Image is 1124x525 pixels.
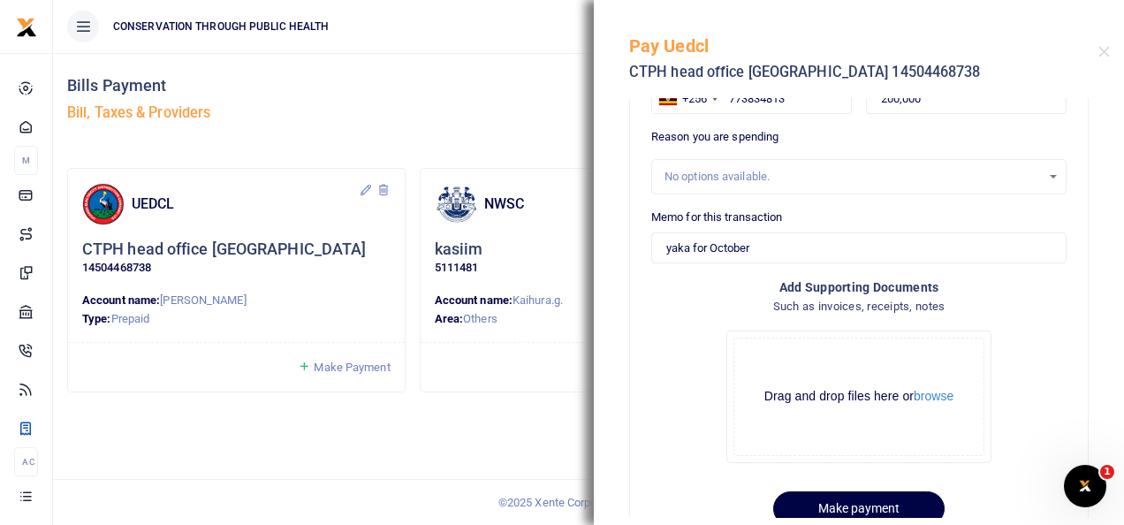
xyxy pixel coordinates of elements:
[67,104,581,122] h5: Bill, Taxes & Providers
[1064,465,1106,507] iframe: Intercom live chat
[665,168,1041,186] div: No options available.
[651,209,783,226] label: Memo for this transaction
[914,390,953,402] button: browse
[16,17,37,38] img: logo-small
[160,293,246,307] span: [PERSON_NAME]
[435,259,743,278] p: 5111481
[82,312,111,325] strong: Type:
[651,232,1067,262] input: Enter extra information
[651,278,1067,297] h4: Add supporting Documents
[513,293,563,307] span: Kaihura.g.
[629,64,1098,81] h5: CTPH head office [GEOGRAPHIC_DATA] 14504468738
[111,312,150,325] span: Prepaid
[1098,46,1110,57] button: Close
[67,76,581,95] h4: Bills Payment
[682,90,707,108] div: +256
[298,357,390,377] a: Make Payment
[16,19,37,33] a: logo-small logo-large logo-large
[1100,465,1114,479] span: 1
[14,146,38,175] li: M
[651,297,1067,316] h4: Such as invoices, receipts, notes
[484,194,711,214] h4: NWSC
[435,240,483,260] h5: kasiim
[435,293,513,307] strong: Account name:
[132,194,359,214] h4: UEDCL
[82,259,391,278] p: 14504468738
[314,361,390,374] span: Make Payment
[82,240,391,278] div: Click to update
[651,128,778,146] label: Reason you are spending
[82,240,366,260] h5: CTPH head office [GEOGRAPHIC_DATA]
[435,312,464,325] strong: Area:
[629,35,1098,57] h5: Pay Uedcl
[106,19,336,34] span: CONSERVATION THROUGH PUBLIC HEALTH
[14,447,38,476] li: Ac
[82,293,160,307] strong: Account name:
[726,331,991,463] div: File Uploader
[866,84,1067,114] input: Enter a amount
[435,240,743,278] div: Click to update
[734,388,983,405] div: Drag and drop files here or
[463,312,497,325] span: Others
[652,85,723,113] div: Uganda: +256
